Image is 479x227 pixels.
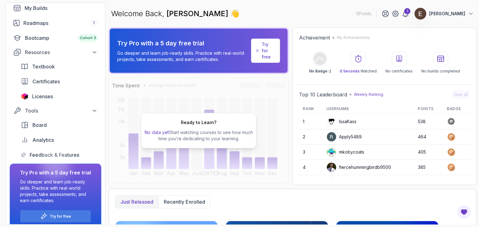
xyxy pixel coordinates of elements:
a: builds [10,2,101,14]
span: Analytics [32,136,54,144]
button: Try for free [20,210,91,223]
h2: Ready to Learn? [181,119,216,126]
a: Try for free [50,214,71,219]
span: Cohort 3 [80,35,96,40]
th: Points [414,104,443,114]
a: Try for free [251,39,280,63]
img: user profile image [327,163,336,172]
td: 383 [414,175,443,190]
a: 1 [402,10,409,17]
a: licenses [17,90,101,103]
p: No certificates [385,69,413,74]
td: 1 [299,114,322,129]
button: Resources [10,47,101,58]
img: user profile image [327,132,336,141]
p: My Achievements [337,35,370,40]
p: 0 Points [356,11,371,17]
th: Badge [443,104,470,114]
a: board [17,119,101,131]
td: 5 [299,175,322,190]
th: Rank [299,104,322,114]
span: 👋 [229,7,242,20]
div: Apply5489 [327,132,362,142]
td: 405 [414,145,443,160]
button: Tools [10,105,101,116]
div: alshark [327,178,354,188]
td: 3 [299,145,322,160]
td: 464 [414,129,443,145]
p: Go deeper and learn job-ready skills. Practice with real-world projects, take assessments, and ea... [20,179,91,204]
div: IssaKass [327,117,356,127]
button: Open Feedback Button [457,205,472,220]
img: user profile image [327,117,336,126]
p: Recently enrolled [164,198,205,206]
p: No Badge :( [309,69,331,74]
td: 385 [414,160,443,175]
td: 538 [414,114,443,129]
div: My Builds [25,4,98,12]
th: Username [323,104,414,114]
span: Licenses [32,93,53,100]
a: textbook [17,60,101,73]
a: bootcamp [10,32,101,44]
p: No builds completed [421,69,460,74]
h2: Achievement [299,34,330,41]
div: Roadmaps [23,19,98,27]
img: jetbrains icon [21,93,28,100]
span: Textbook [32,63,55,70]
img: user profile image [414,8,426,20]
a: Try for free [262,41,275,60]
p: Weekly Ranking [354,92,383,97]
button: Just released [115,196,158,208]
a: feedback [17,149,101,161]
p: Go deeper and learn job-ready skills. Practice with real-world projects, take assessments, and ea... [117,50,249,63]
span: 0 Seconds [340,69,360,73]
span: [PERSON_NAME] [167,9,230,18]
div: mkobycoats [327,147,364,157]
span: Board [32,121,47,129]
p: Watched [340,69,377,74]
button: See all [452,90,470,99]
span: Certificates [32,78,60,85]
button: Recently enrolled [158,196,210,208]
img: user profile image [327,178,336,187]
p: Welcome Back, [111,9,239,19]
img: default monster avatar [327,147,336,157]
button: user profile image[PERSON_NAME] [414,7,474,20]
p: Just released [120,198,153,206]
p: Try Pro with a 5 day free trial [117,39,249,48]
td: 4 [299,160,322,175]
span: Feedback & Features [30,151,79,159]
td: 2 [299,129,322,145]
div: fiercehummingbirdb9500 [327,162,391,172]
span: 7 [93,21,95,25]
div: Bootcamp [25,34,98,42]
div: Tools [25,107,98,114]
p: [PERSON_NAME] [429,11,465,17]
a: analytics [17,134,101,146]
div: Resources [25,49,98,56]
a: roadmaps [10,17,101,29]
h2: Top 10 Leaderboard [299,91,347,98]
div: 1 [404,8,410,14]
a: certificates [17,75,101,88]
span: No data yet! [145,130,170,135]
p: Start watching courses to see how much time you’re dedicating to your learning. [144,129,254,142]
